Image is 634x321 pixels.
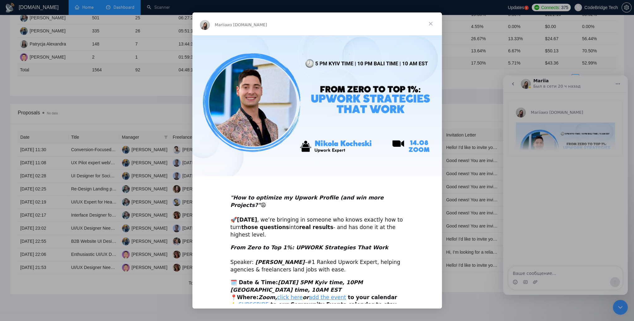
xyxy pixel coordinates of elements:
[107,202,117,212] button: Отправить сообщение…
[230,194,384,208] i: "How to optimize my Upwork Profile (and win more Projects?"
[109,2,121,14] button: Главная
[309,294,346,300] a: add the event
[5,191,119,202] textarea: Ваше сообщение...
[30,8,78,14] p: Был в сети 20 ч назад
[241,224,289,230] b: those questions
[230,187,404,239] div: 🚀 , we’re bringing in someone who knows exactly how to turn into - and has done it at the highest...
[215,22,227,27] span: Mariia
[5,24,120,89] div: Mariia говорит…
[230,244,388,251] i: From Zero to Top 1%: UPWORK Strategies That Work
[30,204,35,209] button: Добавить вложение
[200,20,210,30] img: Profile image for Mariia
[255,259,305,265] b: [PERSON_NAME]
[4,2,16,14] button: go back
[299,224,333,230] b: real results
[230,301,397,315] b: to our Community Events calendar to stay updated on upcoming events
[237,294,397,300] b: Where: to your calendar
[230,279,363,293] b: 🗓️ Date & Time:
[30,3,46,8] h1: Mariia
[28,35,40,39] span: Mariia
[237,217,257,223] b: [DATE]
[13,32,23,42] img: Profile image for Mariia
[227,22,267,27] span: из [DOMAIN_NAME]
[10,204,15,209] button: Средство выбора эмодзи
[230,244,404,274] div: Speaker: #1 Ranked Upwork Expert, helping agencies & freelancers land jobs with ease.
[419,12,442,35] span: Закрыть
[277,294,303,300] a: click here
[230,279,404,316] div: 📍 👉
[20,204,25,209] button: Средство выбора GIF-файла
[40,35,80,39] span: из [DOMAIN_NAME]
[254,259,307,265] i: –
[230,279,363,293] i: [DATE] 5PM Kyiv time, 10PM [GEOGRAPHIC_DATA] time, 10AM EST
[18,3,28,13] img: Profile image for Mariia
[239,301,269,308] a: SUBSCRIBE
[230,194,384,208] b: 😩
[259,294,348,300] i: Zoom, or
